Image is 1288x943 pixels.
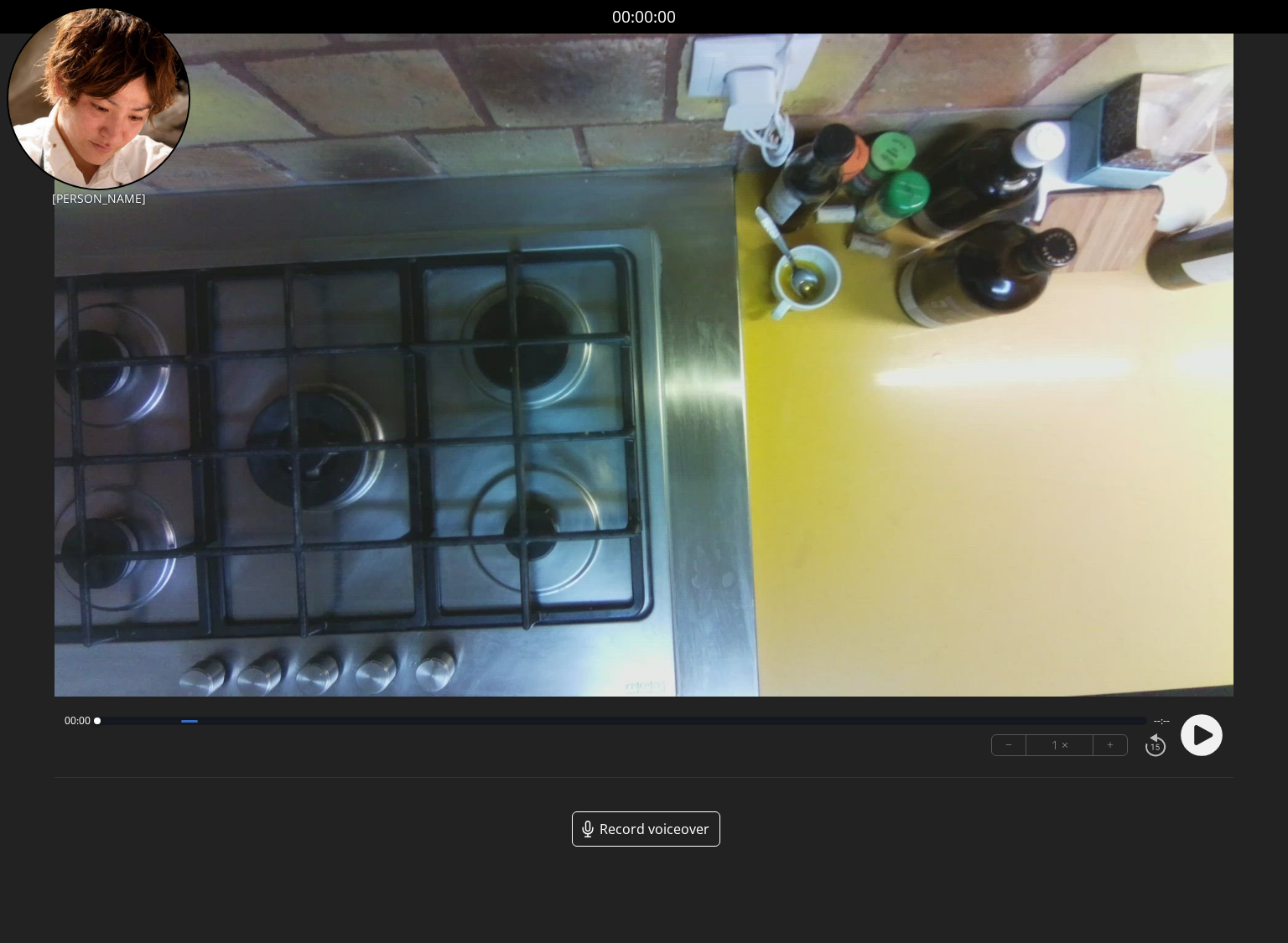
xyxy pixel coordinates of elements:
[572,811,720,847] a: Record voiceover
[1093,735,1127,755] button: +
[7,190,190,207] p: [PERSON_NAME]
[7,7,190,190] img: YA
[612,5,676,29] a: 00:00:00
[1154,714,1170,728] span: --:--
[65,714,91,728] span: 00:00
[600,819,709,839] span: Record voiceover
[992,735,1026,755] button: −
[1026,735,1093,755] div: 1 ×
